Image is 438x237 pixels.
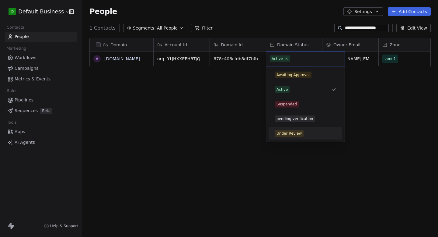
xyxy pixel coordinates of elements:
div: pending verification [276,116,313,122]
div: Active [272,56,283,62]
div: Active [276,87,288,92]
div: Under Review [276,131,302,136]
div: Awaiting Approval [276,72,310,78]
div: Suggestions [269,69,342,140]
div: Suspended [276,101,297,107]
